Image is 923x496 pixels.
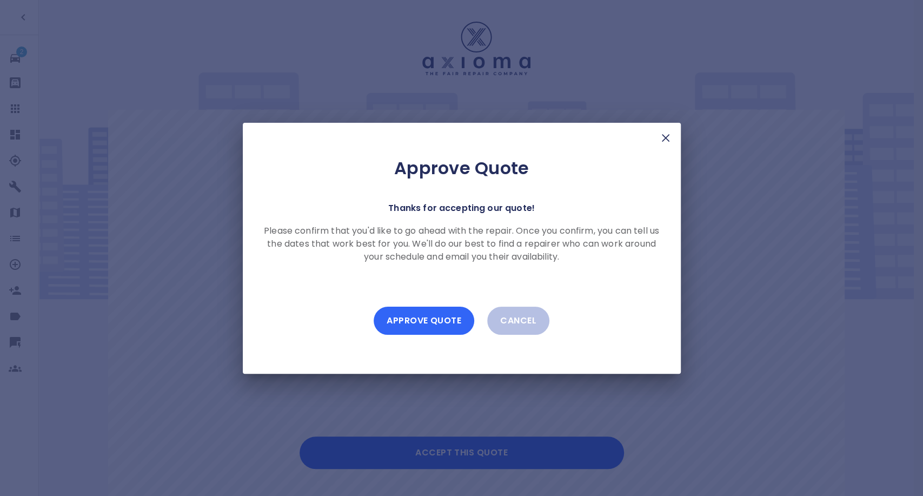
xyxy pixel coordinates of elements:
[659,131,672,144] img: X Mark
[374,307,474,335] button: Approve Quote
[487,307,549,335] button: Cancel
[260,157,663,179] h2: Approve Quote
[260,224,663,263] p: Please confirm that you'd like to go ahead with the repair. Once you confirm, you can tell us the...
[388,201,535,216] p: Thanks for accepting our quote!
